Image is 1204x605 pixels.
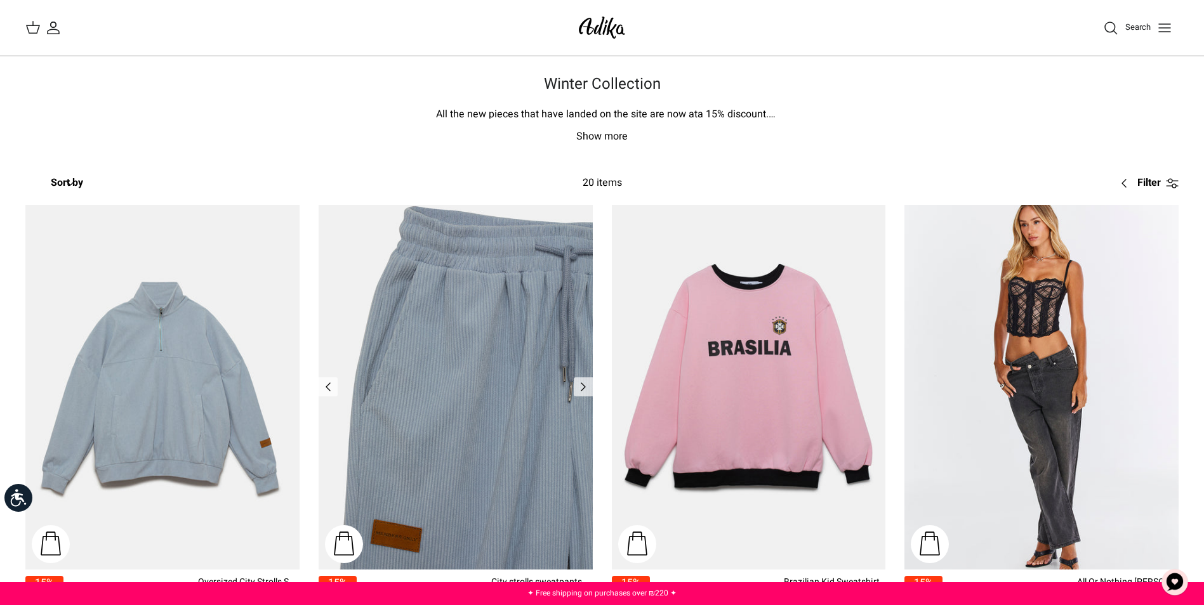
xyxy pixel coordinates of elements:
[158,129,1047,145] p: Show more
[717,107,776,122] span: % discount.
[319,576,357,603] a: 15%
[41,20,61,36] a: My Account
[612,205,886,570] a: Brazilian Kid Sweatshirt
[612,576,650,589] span: 15%
[575,13,629,42] img: Adika IL
[574,377,593,396] a: Previous
[784,576,885,589] div: Brazilian Kid Sweatshirt
[904,576,943,589] span: 15%
[1151,14,1179,42] button: Toggle menu
[63,576,300,603] a: Oversized City Strolls Sweatshirt 152.90 ₪ 179.90 ₪
[51,175,83,190] span: Sort by
[319,576,357,589] span: 15%
[25,576,63,589] span: 15%
[25,576,63,603] a: 15%
[491,576,593,589] div: City strolls sweatpants
[1103,20,1151,36] a: Search
[698,107,717,122] span: a 15
[319,377,338,396] a: Previous
[198,576,300,589] div: Oversized City Strolls Sweatshirt
[1156,563,1194,601] button: Chat
[527,587,677,599] a: ✦ Free shipping on purchases over ₪220 ✦
[1137,175,1161,192] span: Filter
[436,107,698,122] span: All the new pieces that have landed on the site are now at
[357,576,593,603] a: City strolls sweatpants 152.90 ₪ 179.90 ₪
[904,205,1179,570] a: All Or Nothing Cris-Cross Jeans | BOYFRIEND
[1112,168,1179,198] a: Filter
[471,175,733,192] div: 20 items
[1077,576,1179,589] div: All Or Nothing [PERSON_NAME]-Cross Jeans | BOYFRIEND
[943,576,1179,603] a: All Or Nothing [PERSON_NAME]-Cross Jeans | BOYFRIEND 186.90 ₪ 219.90 ₪
[904,576,943,603] a: 15%
[1125,21,1151,33] span: Search
[25,169,83,197] button: Sort by
[25,205,300,570] a: Oversized City Strolls Sweatshirt
[612,576,650,603] a: 15%
[158,75,1047,94] h1: Winter Collection
[319,205,593,570] a: City strolls sweatpants
[650,576,886,603] a: Brazilian Kid Sweatshirt 118.90 ₪ 139.90 ₪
